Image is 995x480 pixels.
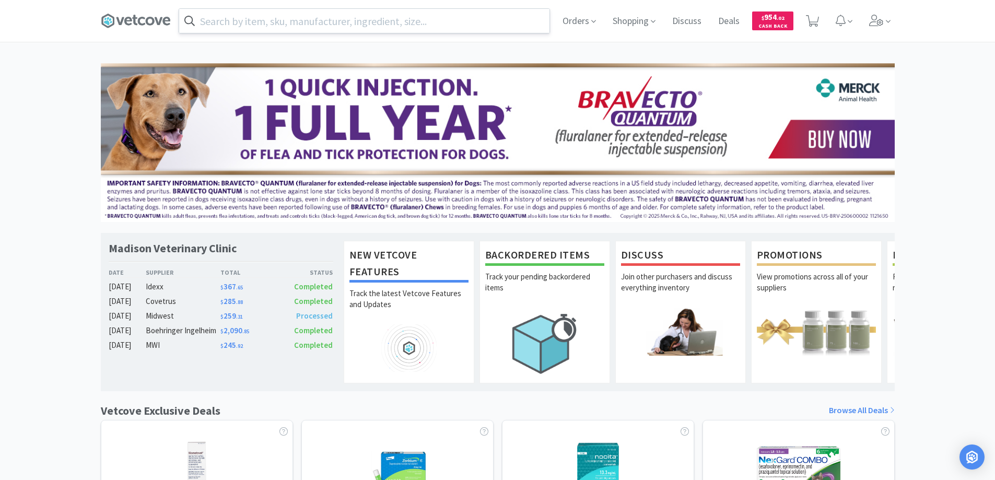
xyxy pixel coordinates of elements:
[109,267,146,277] div: Date
[146,339,220,352] div: MWI
[146,324,220,337] div: Boehringer Ingelheim
[101,402,220,420] h1: Vetcove Exclusive Deals
[220,313,224,320] span: $
[236,313,243,320] span: . 31
[146,310,220,322] div: Midwest
[762,12,785,22] span: 954
[220,296,243,306] span: 285
[714,17,744,26] a: Deals
[296,311,333,321] span: Processed
[220,325,249,335] span: 2,090
[752,7,793,35] a: $954.02Cash Back
[757,271,876,308] p: View promotions across all of your suppliers
[146,295,220,308] div: Covetrus
[349,247,469,283] h1: New Vetcove Features
[101,63,895,222] img: 3ffb5edee65b4d9ab6d7b0afa510b01f.jpg
[621,247,740,266] h1: Discuss
[294,340,333,350] span: Completed
[109,324,333,337] a: [DATE]Boehringer Ingelheim$2,090.85Completed
[220,299,224,306] span: $
[220,340,243,350] span: 245
[109,280,333,293] a: [DATE]Idexx$367.65Completed
[236,299,243,306] span: . 88
[757,308,876,355] img: hero_promotions.png
[109,339,333,352] a: [DATE]MWI$245.92Completed
[959,444,985,470] div: Open Intercom Messenger
[220,343,224,349] span: $
[762,15,764,21] span: $
[758,24,787,30] span: Cash Back
[109,324,146,337] div: [DATE]
[242,328,249,335] span: . 85
[109,339,146,352] div: [DATE]
[294,296,333,306] span: Completed
[109,241,237,256] h1: Madison Veterinary Clinic
[751,241,882,383] a: PromotionsView promotions across all of your suppliers
[220,284,224,291] span: $
[485,271,604,308] p: Track your pending backordered items
[344,241,474,383] a: New Vetcove FeaturesTrack the latest Vetcove Features and Updates
[294,325,333,335] span: Completed
[146,267,220,277] div: Supplier
[479,241,610,383] a: Backordered ItemsTrack your pending backordered items
[220,282,243,291] span: 367
[109,310,333,322] a: [DATE]Midwest$259.31Processed
[349,324,469,372] img: hero_feature_roadmap.png
[179,9,549,33] input: Search by item, sku, manufacturer, ingredient, size...
[621,308,740,355] img: hero_discuss.png
[220,311,243,321] span: 259
[109,295,146,308] div: [DATE]
[829,404,895,417] a: Browse All Deals
[615,241,746,383] a: DiscussJoin other purchasers and discuss everything inventory
[668,17,706,26] a: Discuss
[777,15,785,21] span: . 02
[109,295,333,308] a: [DATE]Covetrus$285.88Completed
[109,280,146,293] div: [DATE]
[109,310,146,322] div: [DATE]
[349,288,469,324] p: Track the latest Vetcove Features and Updates
[146,280,220,293] div: Idexx
[757,247,876,266] h1: Promotions
[236,284,243,291] span: . 65
[277,267,333,277] div: Status
[236,343,243,349] span: . 92
[220,267,277,277] div: Total
[485,247,604,266] h1: Backordered Items
[621,271,740,308] p: Join other purchasers and discuss everything inventory
[220,328,224,335] span: $
[485,308,604,379] img: hero_backorders.png
[294,282,333,291] span: Completed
